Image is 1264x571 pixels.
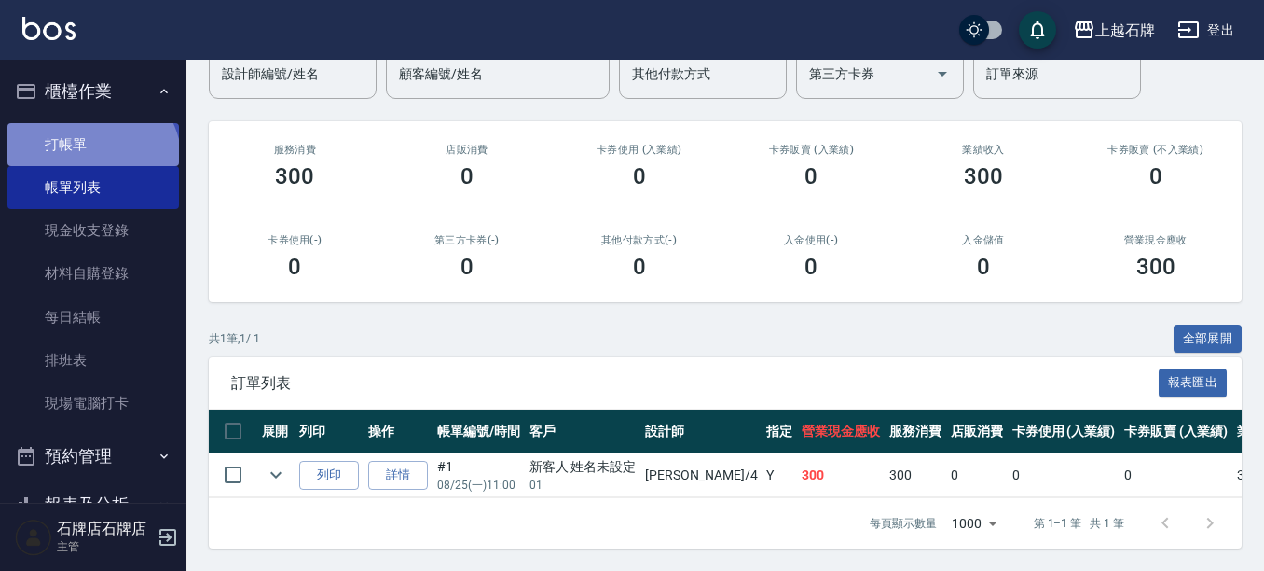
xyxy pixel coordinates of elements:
div: 1000 [944,498,1004,549]
button: 報表及分析 [7,480,179,529]
button: 預約管理 [7,432,179,480]
h2: 業績收入 [920,144,1048,156]
h3: 0 [804,254,817,280]
th: 營業現金應收 [797,410,885,453]
h3: 0 [977,254,990,280]
th: 設計師 [640,410,762,453]
span: 訂單列表 [231,374,1159,393]
img: Logo [22,17,76,40]
button: expand row [262,461,290,489]
td: Y [762,453,797,497]
p: 第 1–1 筆 共 1 筆 [1034,515,1124,532]
h3: 0 [288,254,301,280]
p: 01 [529,477,637,494]
h2: 入金儲值 [920,234,1048,246]
th: 列印 [295,410,364,453]
h2: 入金使用(-) [748,234,875,246]
th: 卡券使用 (入業績) [1008,410,1120,453]
h2: 卡券販賣 (不入業績) [1092,144,1219,156]
h3: 0 [633,254,646,280]
a: 詳情 [368,461,428,490]
button: 櫃檯作業 [7,67,179,116]
h2: 營業現金應收 [1092,234,1219,246]
h2: 其他付款方式(-) [575,234,703,246]
button: 全部展開 [1174,325,1243,354]
div: 上越石牌 [1095,19,1155,42]
h3: 服務消費 [231,144,359,156]
a: 現場電腦打卡 [7,382,179,425]
a: 排班表 [7,339,179,382]
td: 0 [946,453,1008,497]
h2: 卡券使用 (入業績) [575,144,703,156]
th: 展開 [257,410,295,453]
button: Open [927,59,957,89]
h2: 店販消費 [404,144,531,156]
img: Person [15,519,52,556]
a: 打帳單 [7,123,179,166]
a: 每日結帳 [7,296,179,339]
div: 新客人 姓名未設定 [529,457,637,477]
th: 服務消費 [885,410,946,453]
a: 帳單列表 [7,166,179,209]
h2: 卡券販賣 (入業績) [748,144,875,156]
td: 300 [797,453,885,497]
p: 主管 [57,538,152,555]
th: 店販消費 [946,410,1008,453]
h3: 0 [460,254,474,280]
h3: 300 [1136,254,1175,280]
h5: 石牌店石牌店 [57,520,152,538]
th: 客戶 [525,410,641,453]
th: 帳單編號/時間 [433,410,525,453]
a: 現金收支登錄 [7,209,179,252]
td: 300 [885,453,946,497]
a: 材料自購登錄 [7,252,179,295]
h3: 0 [633,163,646,189]
th: 指定 [762,410,797,453]
button: 上越石牌 [1065,11,1162,49]
button: save [1019,11,1056,49]
td: 0 [1120,453,1232,497]
h3: 300 [964,163,1003,189]
a: 報表匯出 [1159,373,1228,391]
p: 08/25 (一) 11:00 [437,477,520,494]
h2: 卡券使用(-) [231,234,359,246]
td: 0 [1008,453,1120,497]
th: 操作 [364,410,433,453]
p: 共 1 筆, 1 / 1 [209,330,260,347]
p: 每頁顯示數量 [870,515,937,532]
h3: 0 [460,163,474,189]
h3: 0 [1149,163,1162,189]
h3: 300 [275,163,314,189]
button: 登出 [1170,13,1242,48]
h2: 第三方卡券(-) [404,234,531,246]
h3: 0 [804,163,817,189]
button: 報表匯出 [1159,369,1228,397]
td: [PERSON_NAME] /4 [640,453,762,497]
th: 卡券販賣 (入業績) [1120,410,1232,453]
td: #1 [433,453,525,497]
button: 列印 [299,461,359,490]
